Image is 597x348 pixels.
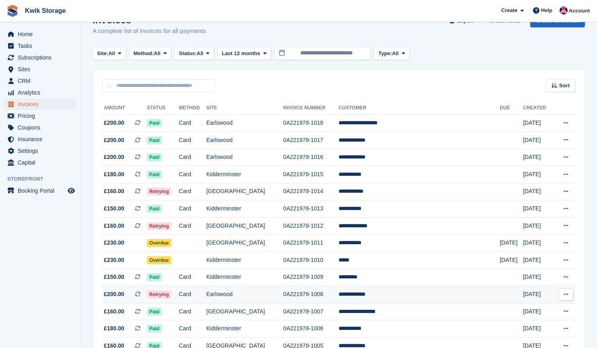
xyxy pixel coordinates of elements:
[104,307,124,316] span: £160.00
[174,47,214,60] button: Status: All
[523,102,553,115] th: Created
[6,5,19,17] img: stora-icon-8386f47178a22dfd0bd8f6a31ec36ba5ce8667c1dd55bd0f319d3a0aa187defe.svg
[392,49,399,58] span: All
[147,136,162,144] span: Paid
[206,102,283,115] th: Site
[523,286,553,303] td: [DATE]
[206,217,283,235] td: [GEOGRAPHIC_DATA]
[4,52,76,63] a: menu
[104,222,124,230] span: £160.00
[283,102,339,115] th: Invoice Number
[206,235,283,252] td: [GEOGRAPHIC_DATA]
[179,102,206,115] th: Method
[179,269,206,286] td: Card
[523,217,553,235] td: [DATE]
[4,75,76,86] a: menu
[206,251,283,269] td: Kidderminster
[500,251,523,269] td: [DATE]
[283,286,339,303] td: 0A221978-1008
[134,49,154,58] span: Method:
[4,40,76,51] a: menu
[179,200,206,218] td: Card
[18,99,66,110] span: Invoices
[104,256,124,264] span: £230.00
[147,239,171,247] span: Overdue
[179,217,206,235] td: Card
[18,29,66,40] span: Home
[283,269,339,286] td: 0A221978-1009
[147,325,162,333] span: Paid
[104,273,124,281] span: £150.00
[283,183,339,200] td: 0A221978-1014
[18,75,66,86] span: CRM
[283,115,339,132] td: 0A221978-1018
[523,166,553,183] td: [DATE]
[104,153,124,161] span: £200.00
[104,170,124,179] span: £180.00
[147,153,162,161] span: Paid
[541,6,552,14] span: Help
[147,171,162,179] span: Paid
[206,286,283,303] td: Earlswood
[500,102,523,115] th: Due
[283,166,339,183] td: 0A221978-1015
[93,27,206,36] p: A complete list of invoices for all payments
[147,102,179,115] th: Status
[18,145,66,156] span: Settings
[104,239,124,247] span: £230.00
[179,320,206,338] td: Card
[179,166,206,183] td: Card
[283,217,339,235] td: 0A221978-1012
[4,64,76,75] a: menu
[147,222,171,230] span: Retrying
[283,235,339,252] td: 0A221978-1011
[104,136,124,144] span: £200.00
[104,187,124,196] span: £160.00
[523,183,553,200] td: [DATE]
[523,149,553,166] td: [DATE]
[283,303,339,320] td: 0A221978-1007
[18,185,66,196] span: Booking Portal
[206,149,283,166] td: Earlswood
[523,115,553,132] td: [DATE]
[523,251,553,269] td: [DATE]
[206,183,283,200] td: [GEOGRAPHIC_DATA]
[179,286,206,303] td: Card
[147,290,171,299] span: Retrying
[179,303,206,320] td: Card
[283,251,339,269] td: 0A221978-1010
[222,49,260,58] span: Last 12 months
[4,99,76,110] a: menu
[4,87,76,98] a: menu
[500,235,523,252] td: [DATE]
[66,186,76,196] a: Preview store
[18,87,66,98] span: Analytics
[560,6,568,14] img: Jade Stanley
[4,122,76,133] a: menu
[4,157,76,168] a: menu
[283,132,339,149] td: 0A221978-1017
[523,303,553,320] td: [DATE]
[523,132,553,149] td: [DATE]
[147,187,171,196] span: Retrying
[523,320,553,338] td: [DATE]
[102,102,147,115] th: Amount
[104,324,124,333] span: £180.00
[283,200,339,218] td: 0A221978-1013
[104,290,124,299] span: £200.00
[18,122,66,133] span: Coupons
[523,200,553,218] td: [DATE]
[147,256,171,264] span: Overdue
[179,183,206,200] td: Card
[18,64,66,75] span: Sites
[378,49,392,58] span: Type:
[283,320,339,338] td: 0A221978-1006
[559,82,570,90] span: Sort
[18,157,66,168] span: Capital
[93,47,126,60] button: Site: All
[18,110,66,121] span: Pricing
[147,119,162,127] span: Paid
[18,134,66,145] span: Insurance
[4,29,76,40] a: menu
[523,269,553,286] td: [DATE]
